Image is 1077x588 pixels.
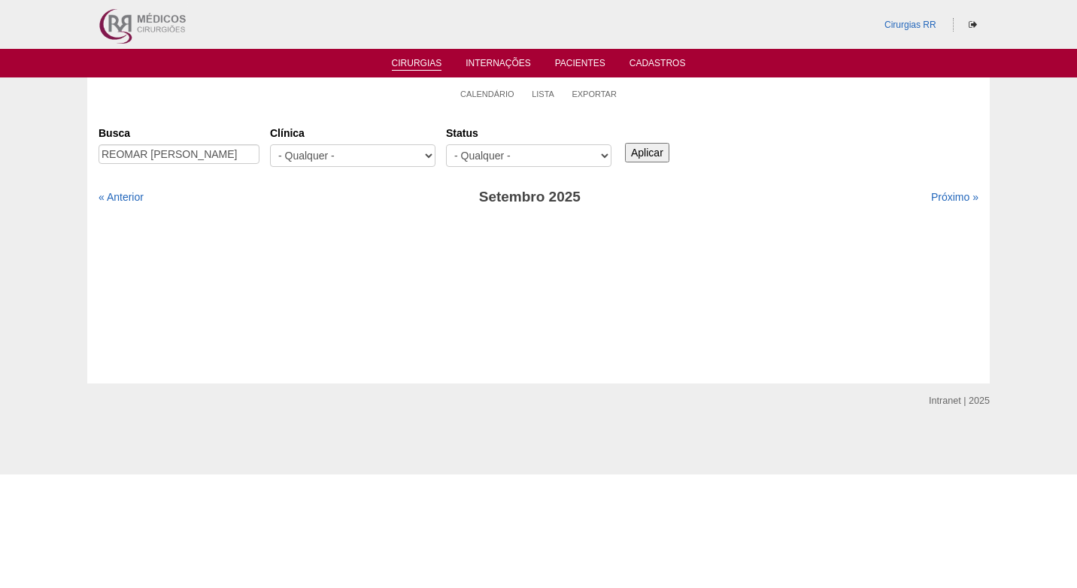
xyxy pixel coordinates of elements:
[446,126,611,141] label: Status
[270,126,435,141] label: Clínica
[532,89,554,99] a: Lista
[310,186,750,208] h3: Setembro 2025
[931,191,978,203] a: Próximo »
[884,20,936,30] a: Cirurgias RR
[466,58,531,73] a: Internações
[99,126,259,141] label: Busca
[969,20,977,29] i: Sair
[555,58,605,73] a: Pacientes
[572,89,617,99] a: Exportar
[392,58,442,71] a: Cirurgias
[630,58,686,73] a: Cadastros
[929,393,990,408] div: Intranet | 2025
[99,191,144,203] a: « Anterior
[625,143,669,162] input: Aplicar
[460,89,514,99] a: Calendário
[99,144,259,164] input: Digite os termos que você deseja procurar.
